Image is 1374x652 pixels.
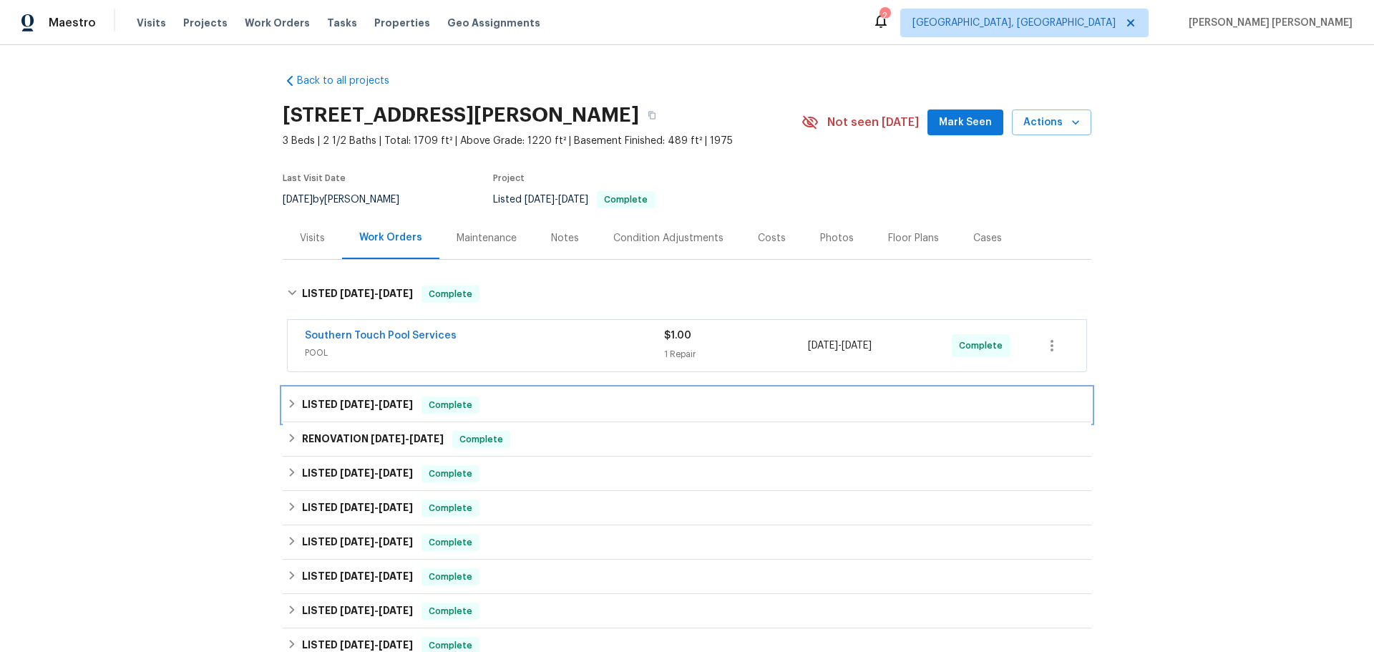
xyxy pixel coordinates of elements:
[327,18,357,28] span: Tasks
[340,605,413,615] span: -
[423,535,478,550] span: Complete
[423,501,478,515] span: Complete
[302,286,413,303] h6: LISTED
[283,191,416,208] div: by [PERSON_NAME]
[613,231,723,245] div: Condition Adjustments
[379,537,413,547] span: [DATE]
[371,434,405,444] span: [DATE]
[758,231,786,245] div: Costs
[927,110,1003,136] button: Mark Seen
[340,288,413,298] span: -
[457,231,517,245] div: Maintenance
[959,339,1008,353] span: Complete
[379,502,413,512] span: [DATE]
[379,605,413,615] span: [DATE]
[820,231,854,245] div: Photos
[283,271,1091,317] div: LISTED [DATE]-[DATE]Complete
[49,16,96,30] span: Maestro
[423,287,478,301] span: Complete
[525,195,555,205] span: [DATE]
[283,74,420,88] a: Back to all projects
[302,465,413,482] h6: LISTED
[340,537,413,547] span: -
[374,16,430,30] span: Properties
[1023,114,1080,132] span: Actions
[447,16,540,30] span: Geo Assignments
[340,502,374,512] span: [DATE]
[493,195,655,205] span: Listed
[340,571,374,581] span: [DATE]
[283,195,313,205] span: [DATE]
[340,640,413,650] span: -
[340,605,374,615] span: [DATE]
[664,331,691,341] span: $1.00
[827,115,919,130] span: Not seen [DATE]
[183,16,228,30] span: Projects
[379,468,413,478] span: [DATE]
[283,491,1091,525] div: LISTED [DATE]-[DATE]Complete
[912,16,1116,30] span: [GEOGRAPHIC_DATA], [GEOGRAPHIC_DATA]
[340,502,413,512] span: -
[842,341,872,351] span: [DATE]
[454,432,509,447] span: Complete
[888,231,939,245] div: Floor Plans
[283,134,801,148] span: 3 Beds | 2 1/2 Baths | Total: 1709 ft² | Above Grade: 1220 ft² | Basement Finished: 489 ft² | 1975
[283,422,1091,457] div: RENOVATION [DATE]-[DATE]Complete
[340,537,374,547] span: [DATE]
[340,288,374,298] span: [DATE]
[302,500,413,517] h6: LISTED
[379,571,413,581] span: [DATE]
[598,195,653,204] span: Complete
[551,231,579,245] div: Notes
[340,399,374,409] span: [DATE]
[283,560,1091,594] div: LISTED [DATE]-[DATE]Complete
[525,195,588,205] span: -
[302,431,444,448] h6: RENOVATION
[245,16,310,30] span: Work Orders
[305,346,664,360] span: POOL
[302,568,413,585] h6: LISTED
[379,399,413,409] span: [DATE]
[1183,16,1353,30] span: [PERSON_NAME] [PERSON_NAME]
[880,9,890,23] div: 2
[371,434,444,444] span: -
[340,468,374,478] span: [DATE]
[283,388,1091,422] div: LISTED [DATE]-[DATE]Complete
[939,114,992,132] span: Mark Seen
[302,396,413,414] h6: LISTED
[379,640,413,650] span: [DATE]
[340,399,413,409] span: -
[558,195,588,205] span: [DATE]
[359,230,422,245] div: Work Orders
[639,102,665,128] button: Copy Address
[340,571,413,581] span: -
[340,468,413,478] span: -
[664,347,808,361] div: 1 Repair
[300,231,325,245] div: Visits
[283,174,346,183] span: Last Visit Date
[409,434,444,444] span: [DATE]
[379,288,413,298] span: [DATE]
[808,341,838,351] span: [DATE]
[302,534,413,551] h6: LISTED
[283,108,639,122] h2: [STREET_ADDRESS][PERSON_NAME]
[283,457,1091,491] div: LISTED [DATE]-[DATE]Complete
[137,16,166,30] span: Visits
[423,467,478,481] span: Complete
[808,339,872,353] span: -
[493,174,525,183] span: Project
[423,398,478,412] span: Complete
[1012,110,1091,136] button: Actions
[423,604,478,618] span: Complete
[283,594,1091,628] div: LISTED [DATE]-[DATE]Complete
[973,231,1002,245] div: Cases
[340,640,374,650] span: [DATE]
[423,570,478,584] span: Complete
[283,525,1091,560] div: LISTED [DATE]-[DATE]Complete
[305,331,457,341] a: Southern Touch Pool Services
[302,603,413,620] h6: LISTED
